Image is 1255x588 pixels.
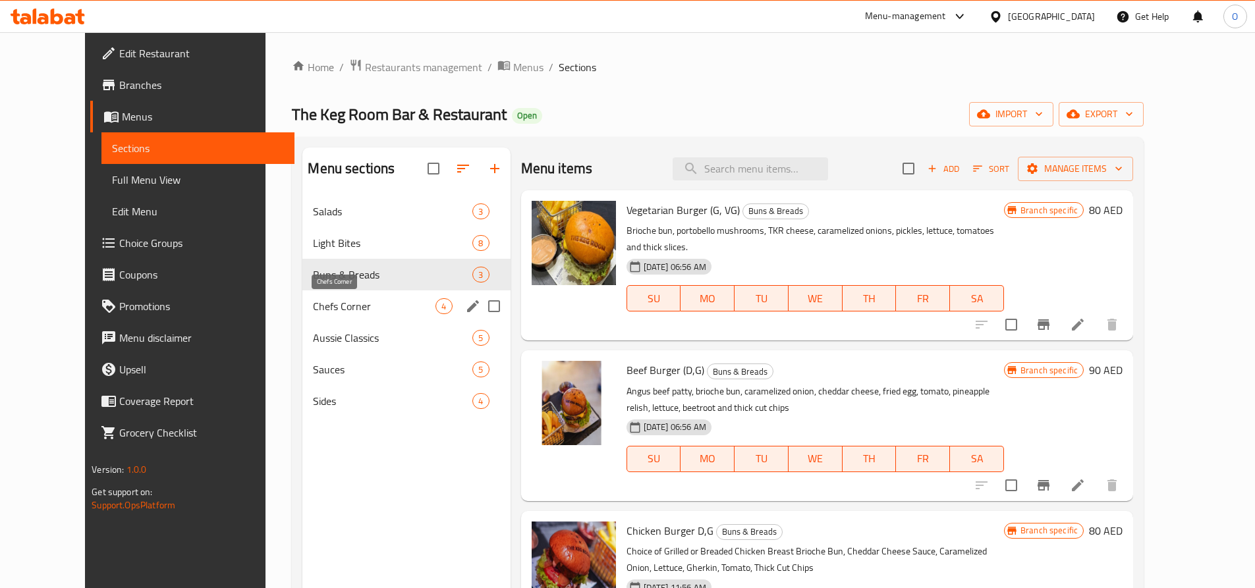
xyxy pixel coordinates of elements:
[681,446,735,472] button: MO
[313,361,472,377] span: Sauces
[627,446,681,472] button: SU
[435,298,452,314] div: items
[789,446,843,472] button: WE
[922,159,964,179] span: Add item
[112,140,284,156] span: Sections
[126,461,146,478] span: 1.0.0
[313,298,435,314] span: Chefs Corner
[302,259,510,290] div: Buns & Breads3
[436,300,451,313] span: 4
[302,227,510,259] div: Light Bites8
[513,59,544,75] span: Menus
[794,449,837,468] span: WE
[740,449,783,468] span: TU
[101,132,294,164] a: Sections
[313,393,472,409] div: Sides
[901,449,945,468] span: FR
[497,59,544,76] a: Menus
[473,395,488,408] span: 4
[1059,102,1144,126] button: export
[969,102,1053,126] button: import
[472,393,489,409] div: items
[472,267,489,282] div: items
[302,190,510,422] nav: Menu sections
[302,385,510,417] div: Sides4
[313,203,472,219] span: Salads
[1069,106,1133,122] span: export
[349,59,482,76] a: Restaurants management
[1028,309,1059,340] button: Branch-specific-item
[896,285,950,311] button: FR
[119,77,284,93] span: Branches
[789,285,843,311] button: WE
[479,153,511,184] button: Add section
[895,155,922,182] span: Select section
[119,235,284,251] span: Choice Groups
[865,9,946,24] div: Menu-management
[1089,201,1123,219] h6: 80 AED
[90,417,294,448] a: Grocery Checklist
[488,59,492,75] li: /
[1015,204,1083,217] span: Branch specific
[848,289,891,308] span: TH
[686,449,729,468] span: MO
[922,159,964,179] button: Add
[112,172,284,188] span: Full Menu View
[896,446,950,472] button: FR
[302,290,510,322] div: Chefs Corner4edit
[112,203,284,219] span: Edit Menu
[1018,157,1133,181] button: Manage items
[1008,9,1095,24] div: [GEOGRAPHIC_DATA]
[119,267,284,282] span: Coupons
[627,521,713,541] span: Chicken Burger D,G
[716,524,783,540] div: Buns & Breads
[742,203,809,219] div: Buns & Breads
[302,196,510,227] div: Salads3
[686,289,729,308] span: MO
[980,106,1043,122] span: import
[313,330,472,346] span: Aussie Classics
[473,363,488,376] span: 5
[90,259,294,290] a: Coupons
[848,449,891,468] span: TH
[632,449,676,468] span: SU
[119,330,284,346] span: Menu disclaimer
[970,159,1013,179] button: Sort
[717,524,782,539] span: Buns & Breads
[1089,361,1123,379] h6: 90 AED
[90,385,294,417] a: Coverage Report
[473,269,488,281] span: 3
[119,298,284,314] span: Promotions
[559,59,596,75] span: Sections
[473,332,488,344] span: 5
[638,261,711,273] span: [DATE] 06:56 AM
[92,496,175,514] a: Support.OpsPlatform
[955,289,999,308] span: SA
[901,289,945,308] span: FR
[1028,469,1059,501] button: Branch-specific-item
[122,109,284,124] span: Menus
[997,311,1025,338] span: Select to update
[521,159,593,178] h2: Menu items
[365,59,482,75] span: Restaurants management
[313,235,472,251] span: Light Bites
[735,446,789,472] button: TU
[512,108,542,124] div: Open
[292,99,507,129] span: The Keg Room Bar & Restaurant
[463,296,483,316] button: edit
[1232,9,1238,24] span: O
[735,285,789,311] button: TU
[955,449,999,468] span: SA
[313,267,472,282] span: Buns & Breads
[707,363,773,379] div: Buns & Breads
[1096,309,1128,340] button: delete
[708,364,773,379] span: Buns & Breads
[627,223,1004,255] p: Brioche bun, portobello mushrooms, TKR cheese, caramelized onions, pickles, lettuce, tomatoes and...
[119,45,284,61] span: Edit Restaurant
[472,235,489,251] div: items
[740,289,783,308] span: TU
[1028,161,1123,177] span: Manage items
[90,69,294,101] a: Branches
